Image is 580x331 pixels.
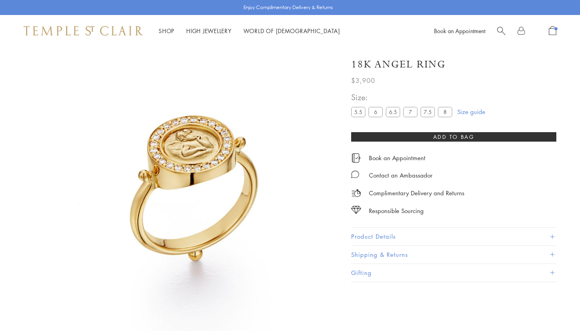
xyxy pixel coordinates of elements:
[549,26,556,36] a: Open Shopping Bag
[351,264,556,282] button: Gifting
[369,107,383,117] label: 6
[243,27,340,35] a: World of [DEMOGRAPHIC_DATA]World of [DEMOGRAPHIC_DATA]
[186,27,232,35] a: High JewelleryHigh Jewellery
[24,26,143,36] img: Temple St. Clair
[351,58,446,71] h1: 18K Angel Ring
[433,133,475,141] span: Add to bag
[351,170,359,178] img: MessageIcon-01_2.svg
[351,91,455,104] span: Size:
[421,107,435,117] label: 7.5
[351,107,365,117] label: 5.5
[438,107,452,117] label: 8
[541,294,572,323] iframe: Gorgias live chat messenger
[351,246,556,264] button: Shipping & Returns
[434,27,485,35] a: Book an Appointment
[159,27,174,35] a: ShopShop
[351,132,556,142] button: Add to bag
[351,228,556,245] button: Product Details
[351,153,361,163] img: icon_appointment.svg
[369,188,464,198] p: Complimentary Delivery and Returns
[159,26,340,36] nav: Main navigation
[351,188,361,198] img: icon_delivery.svg
[369,206,424,216] div: Responsible Sourcing
[386,107,400,117] label: 6.5
[351,75,375,86] span: $3,900
[403,107,417,117] label: 7
[369,170,432,180] div: Contact an Ambassador
[497,26,505,36] a: Search
[457,108,485,116] a: Size guide
[369,153,425,162] a: Book an Appointment
[351,206,361,214] img: icon_sourcing.svg
[243,4,333,11] p: Enjoy Complimentary Delivery & Returns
